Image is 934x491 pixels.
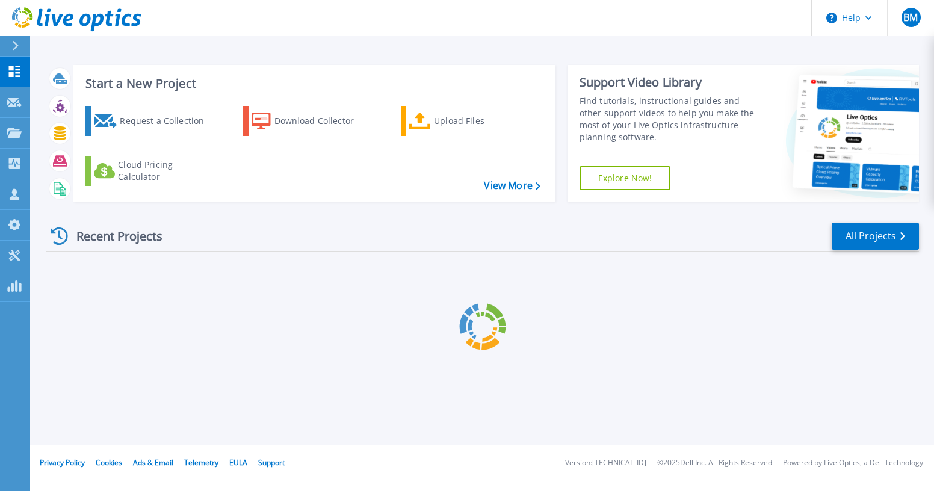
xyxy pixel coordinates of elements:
[243,106,377,136] a: Download Collector
[258,457,285,468] a: Support
[484,180,540,191] a: View More
[401,106,535,136] a: Upload Files
[118,159,214,183] div: Cloud Pricing Calculator
[274,109,371,133] div: Download Collector
[783,459,923,467] li: Powered by Live Optics, a Dell Technology
[580,75,756,90] div: Support Video Library
[184,457,218,468] a: Telemetry
[580,95,756,143] div: Find tutorials, instructional guides and other support videos to help you make the most of your L...
[133,457,173,468] a: Ads & Email
[580,166,671,190] a: Explore Now!
[85,156,220,186] a: Cloud Pricing Calculator
[657,459,772,467] li: © 2025 Dell Inc. All Rights Reserved
[96,457,122,468] a: Cookies
[120,109,216,133] div: Request a Collection
[565,459,646,467] li: Version: [TECHNICAL_ID]
[434,109,530,133] div: Upload Files
[85,106,220,136] a: Request a Collection
[46,221,179,251] div: Recent Projects
[832,223,919,250] a: All Projects
[229,457,247,468] a: EULA
[903,13,918,22] span: BM
[85,77,540,90] h3: Start a New Project
[40,457,85,468] a: Privacy Policy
